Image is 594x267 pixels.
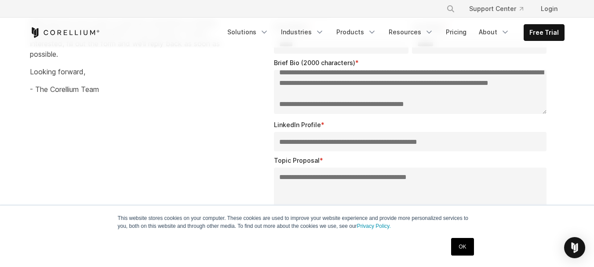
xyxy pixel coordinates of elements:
a: Corellium Home [30,27,100,38]
p: This website stores cookies on your computer. These cookies are used to improve your website expe... [118,214,477,230]
a: Support Center [462,1,530,17]
div: Open Intercom Messenger [564,237,585,258]
a: OK [451,238,474,256]
a: Free Trial [524,25,564,40]
p: Looking forward, [30,66,221,77]
span: LinkedIn Profile [274,121,321,128]
a: Solutions [222,24,274,40]
a: Resources [383,24,439,40]
p: - The Corellium Team [30,84,221,95]
a: Industries [276,24,329,40]
span: Topic Proposal [274,157,320,164]
div: Navigation Menu [222,24,565,41]
a: Pricing [441,24,472,40]
button: Search [443,1,459,17]
a: Login [534,1,565,17]
a: Products [331,24,382,40]
span: Brief Bio (2000 characters) [274,59,355,66]
div: Navigation Menu [436,1,565,17]
a: Privacy Policy. [357,223,391,229]
a: About [474,24,515,40]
